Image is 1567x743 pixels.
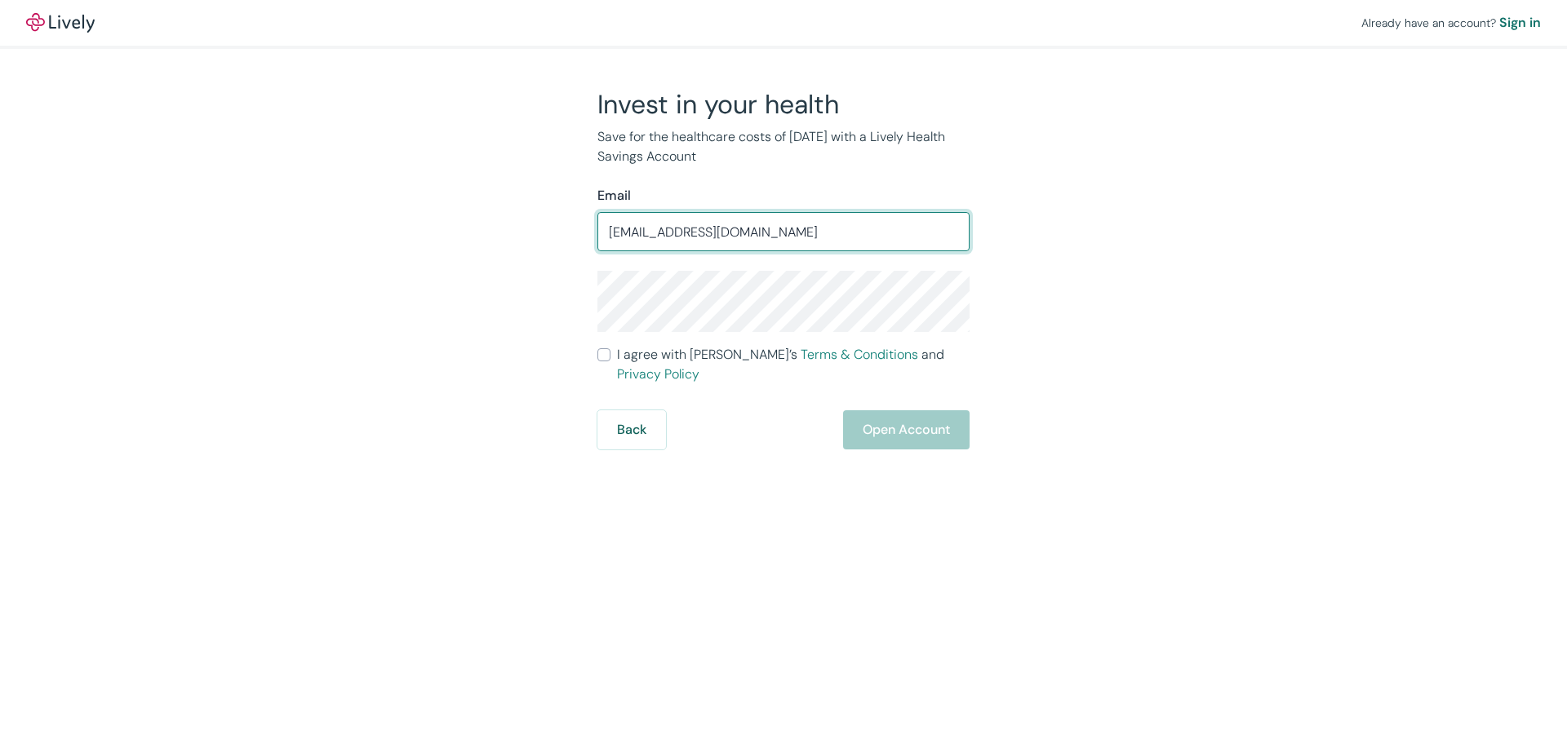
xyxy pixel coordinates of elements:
a: Privacy Policy [617,365,699,383]
p: Save for the healthcare costs of [DATE] with a Lively Health Savings Account [597,127,970,166]
a: LivelyLively [26,13,95,33]
h2: Invest in your health [597,88,970,121]
label: Email [597,186,631,206]
img: Lively [26,13,95,33]
span: I agree with [PERSON_NAME]’s and [617,345,970,384]
div: Already have an account? [1361,13,1541,33]
a: Sign in [1499,13,1541,33]
a: Terms & Conditions [801,346,918,363]
button: Back [597,410,666,449]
